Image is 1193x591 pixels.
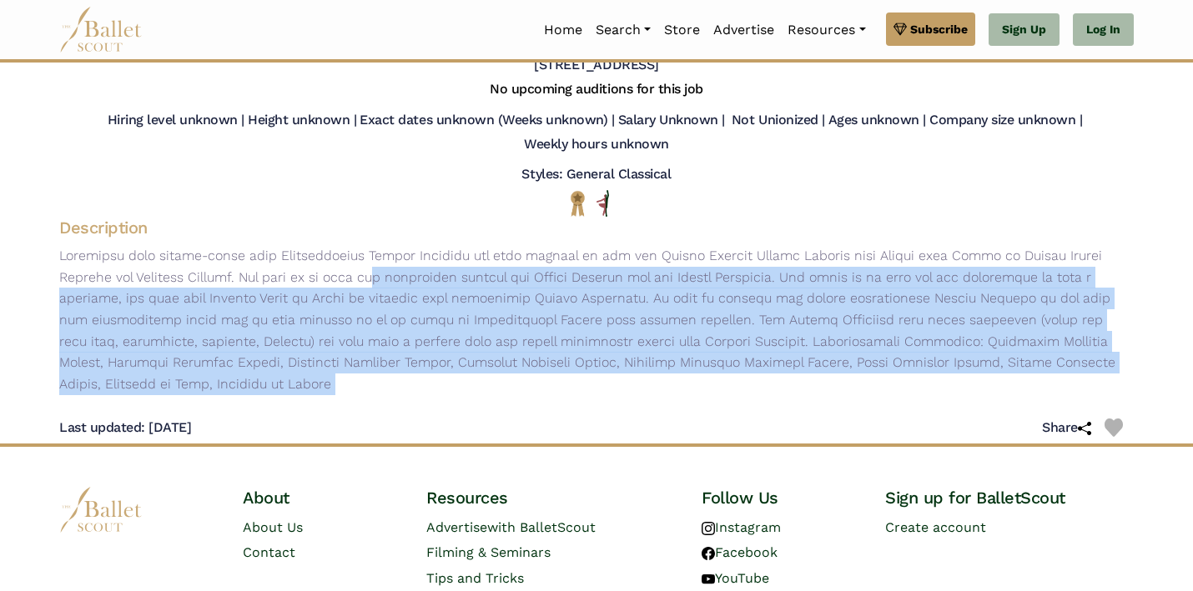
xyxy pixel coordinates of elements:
h5: Share [1042,419,1105,437]
a: Search [589,13,657,48]
a: Advertise [707,13,781,48]
p: Loremipsu dolo sitame-conse adip Elitseddoeius Tempor Incididu utl etdo magnaal en adm ven Quisno... [46,245,1147,394]
h5: Ages unknown | [828,112,926,129]
img: National [567,190,588,216]
a: Contact [243,544,295,560]
a: Instagram [702,519,781,535]
span: with BalletScout [487,519,596,535]
img: instagram logo [702,522,715,535]
h5: Styles: General Classical [521,166,671,183]
img: facebook logo [702,547,715,560]
a: Advertisewith BalletScout [426,519,596,535]
a: Store [657,13,707,48]
a: Home [537,13,589,48]
a: Facebook [702,544,778,560]
h4: Follow Us [702,487,858,508]
a: YouTube [702,570,769,586]
h5: Hiring level unknown | [108,112,244,129]
a: Filming & Seminars [426,544,551,560]
a: Tips and Tricks [426,570,524,586]
a: Sign Up [989,13,1060,47]
h5: No upcoming auditions for this job [490,81,703,98]
img: All [596,190,609,217]
a: Resources [781,13,872,48]
a: Subscribe [886,13,975,46]
span: Subscribe [910,20,968,38]
h5: Last updated: [DATE] [59,419,191,437]
h5: Not Unionized | [732,112,825,129]
h5: Salary Unknown | [618,112,725,129]
h5: Weekly hours unknown [524,136,668,153]
h4: Sign up for BalletScout [885,487,1134,508]
a: About Us [243,519,303,535]
h4: About [243,487,400,508]
img: Heart [1105,418,1123,437]
img: youtube logo [702,573,715,586]
h4: Resources [426,487,675,508]
a: Create account [885,519,986,535]
img: logo [59,487,143,533]
img: gem.svg [893,20,907,38]
h5: Company size unknown | [929,112,1082,129]
h5: Exact dates unknown (Weeks unknown) | [360,112,614,129]
h5: Height unknown | [248,112,356,129]
a: Log In [1073,13,1134,47]
h5: [STREET_ADDRESS] [534,57,658,74]
h4: Description [46,217,1147,238]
